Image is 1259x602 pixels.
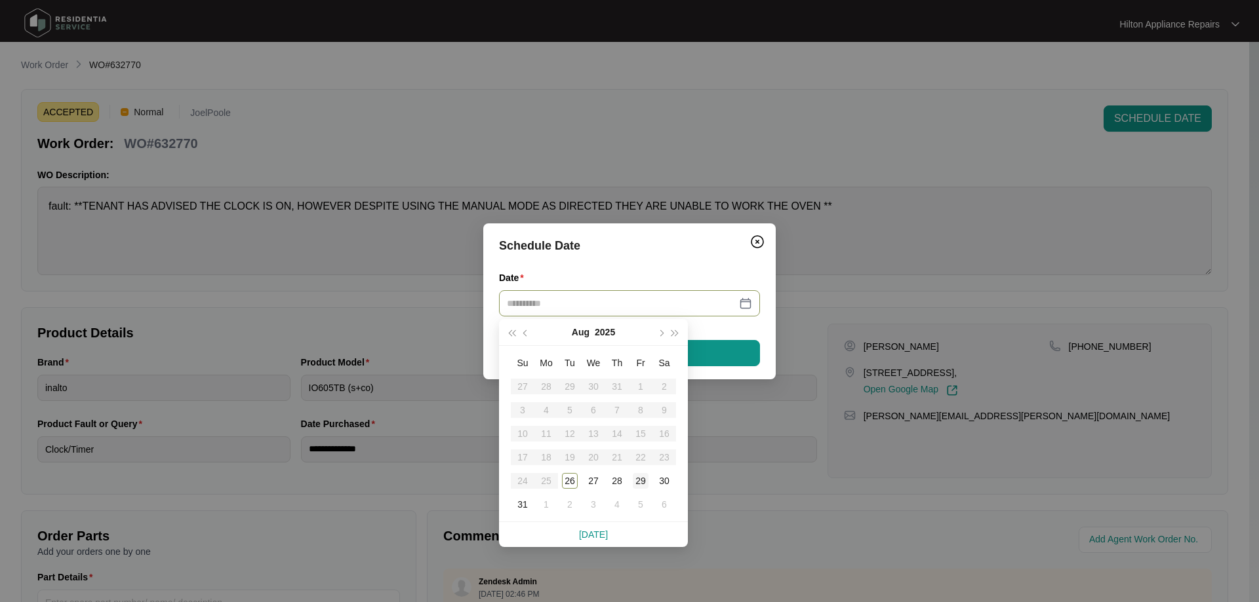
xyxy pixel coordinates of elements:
[534,351,558,375] th: Mo
[629,469,652,493] td: 2025-08-29
[595,319,615,345] button: 2025
[605,469,629,493] td: 2025-08-28
[749,234,765,250] img: closeCircle
[582,469,605,493] td: 2025-08-27
[558,351,582,375] th: Tu
[499,271,529,284] label: Date
[534,493,558,516] td: 2025-09-01
[656,473,672,489] div: 30
[605,493,629,516] td: 2025-09-04
[579,529,608,540] a: [DATE]
[747,231,768,252] button: Close
[558,469,582,493] td: 2025-08-26
[586,473,601,489] div: 27
[558,493,582,516] td: 2025-09-02
[572,319,590,345] button: Aug
[605,351,629,375] th: Th
[609,473,625,489] div: 28
[511,351,534,375] th: Su
[499,236,760,255] div: Schedule Date
[586,497,601,512] div: 3
[582,351,605,375] th: We
[511,493,534,516] td: 2025-08-31
[562,473,578,489] div: 26
[507,296,736,310] input: Date
[538,497,554,512] div: 1
[629,493,652,516] td: 2025-09-05
[656,497,672,512] div: 6
[633,497,649,512] div: 5
[652,351,676,375] th: Sa
[629,351,652,375] th: Fr
[582,493,605,516] td: 2025-09-03
[609,497,625,512] div: 4
[633,473,649,489] div: 29
[562,497,578,512] div: 2
[652,493,676,516] td: 2025-09-06
[652,469,676,493] td: 2025-08-30
[515,497,530,512] div: 31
